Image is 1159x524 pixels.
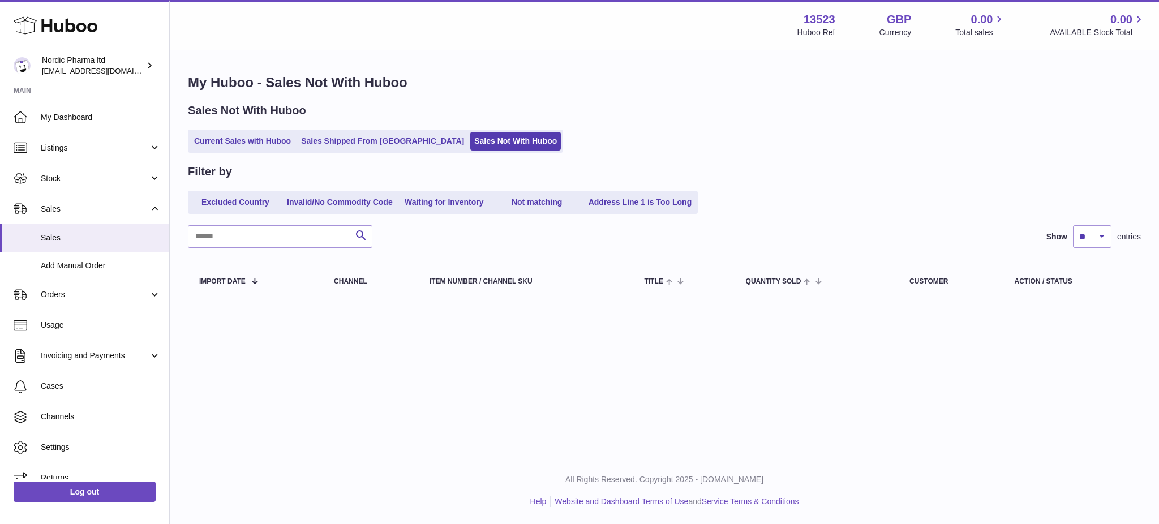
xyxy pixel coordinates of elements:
span: Orders [41,289,149,300]
a: Website and Dashboard Terms of Use [555,497,688,506]
span: Usage [41,320,161,330]
span: Channels [41,411,161,422]
span: Sales [41,204,149,214]
span: Settings [41,442,161,453]
a: Address Line 1 is Too Long [585,193,696,212]
a: 0.00 AVAILABLE Stock Total [1050,12,1145,38]
img: internalAdmin-13523@internal.huboo.com [14,57,31,74]
a: Waiting for Inventory [399,193,490,212]
div: Huboo Ref [797,27,835,38]
li: and [551,496,799,507]
a: Current Sales with Huboo [190,132,295,151]
a: 0.00 Total sales [955,12,1006,38]
a: Sales Not With Huboo [470,132,561,151]
div: Nordic Pharma ltd [42,55,144,76]
span: 0.00 [971,12,993,27]
span: Invoicing and Payments [41,350,149,361]
span: entries [1117,231,1141,242]
div: Currency [879,27,912,38]
span: Sales [41,233,161,243]
span: Total sales [955,27,1006,38]
a: Sales Shipped From [GEOGRAPHIC_DATA] [297,132,468,151]
a: Not matching [492,193,582,212]
a: Log out [14,482,156,502]
a: Help [530,497,547,506]
span: My Dashboard [41,112,161,123]
span: Title [644,278,663,285]
label: Show [1046,231,1067,242]
strong: GBP [887,12,911,27]
span: Add Manual Order [41,260,161,271]
a: Excluded Country [190,193,281,212]
div: Action / Status [1015,278,1130,285]
span: [EMAIL_ADDRESS][DOMAIN_NAME] [42,66,166,75]
span: Stock [41,173,149,184]
a: Service Terms & Conditions [702,497,799,506]
span: Import date [199,278,246,285]
span: Returns [41,473,161,483]
span: Listings [41,143,149,153]
strong: 13523 [804,12,835,27]
h1: My Huboo - Sales Not With Huboo [188,74,1141,92]
div: Customer [909,278,992,285]
p: All Rights Reserved. Copyright 2025 - [DOMAIN_NAME] [179,474,1150,485]
a: Invalid/No Commodity Code [283,193,397,212]
span: Quantity Sold [746,278,801,285]
div: Channel [334,278,407,285]
span: AVAILABLE Stock Total [1050,27,1145,38]
h2: Filter by [188,164,232,179]
div: Item Number / Channel SKU [430,278,622,285]
h2: Sales Not With Huboo [188,103,306,118]
span: 0.00 [1110,12,1132,27]
span: Cases [41,381,161,392]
